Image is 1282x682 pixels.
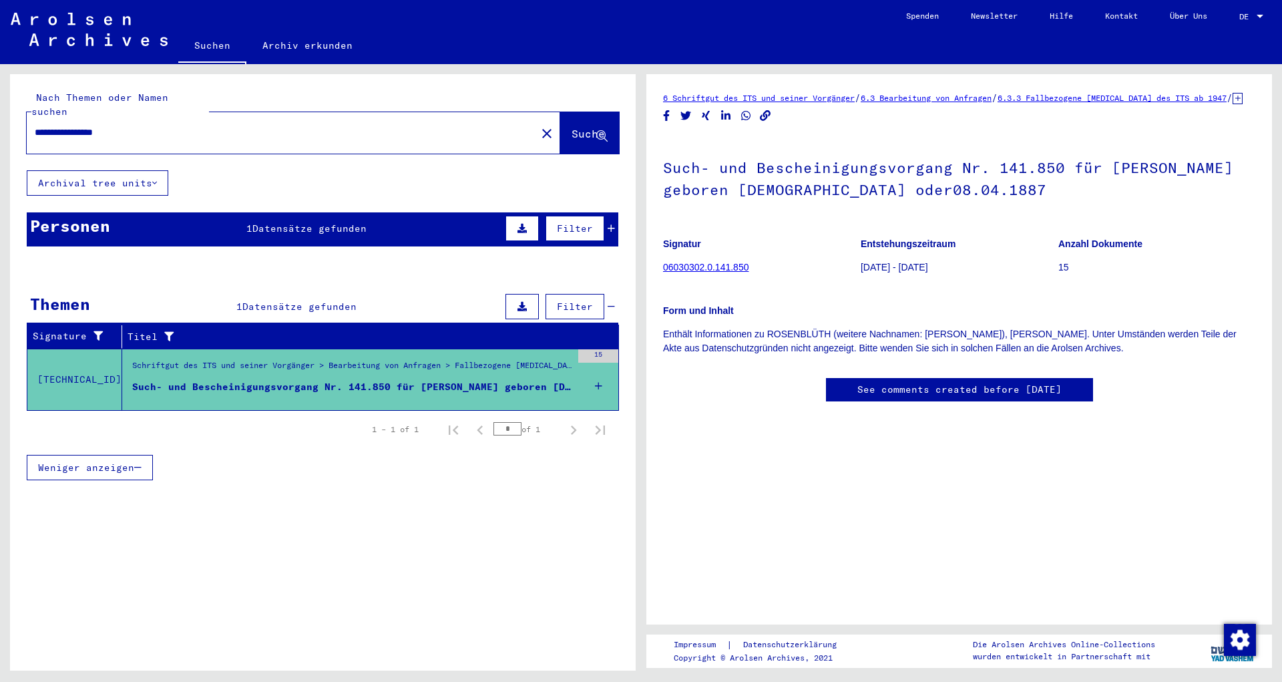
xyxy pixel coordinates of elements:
button: Weniger anzeigen [27,455,153,480]
div: | [674,638,853,652]
div: Signature [33,326,125,347]
span: / [855,92,861,104]
b: Entstehungszeitraum [861,238,955,249]
a: Datenschutzerklärung [732,638,853,652]
button: Clear [533,120,560,146]
span: Filter [557,301,593,313]
mat-icon: close [539,126,555,142]
div: Personen [30,214,110,238]
div: Titel [128,326,606,347]
button: Filter [546,294,604,319]
h1: Such- und Bescheinigungsvorgang Nr. 141.850 für [PERSON_NAME] geboren [DEMOGRAPHIC_DATA] oder08.0... [663,137,1255,218]
a: 6.3.3 Fallbezogene [MEDICAL_DATA] des ITS ab 1947 [998,93,1227,103]
button: Share on Facebook [660,108,674,124]
p: Enthält Informationen zu ROSENBLÜTH (weitere Nachnamen: [PERSON_NAME]), [PERSON_NAME]. Unter Umst... [663,327,1255,355]
div: 1 – 1 of 1 [372,423,419,436]
mat-label: Nach Themen oder Namen suchen [31,92,168,118]
b: Form und Inhalt [663,305,734,316]
img: Arolsen_neg.svg [11,13,168,46]
button: First page [440,416,467,443]
button: Last page [587,416,614,443]
button: Archival tree units [27,170,168,196]
button: Share on LinkedIn [719,108,733,124]
span: Weniger anzeigen [38,462,134,474]
td: [TECHNICAL_ID] [27,349,122,410]
div: Titel [128,330,592,344]
button: Filter [546,216,604,241]
div: Such- und Bescheinigungsvorgang Nr. 141.850 für [PERSON_NAME] geboren [DEMOGRAPHIC_DATA] oder08.0... [132,380,572,394]
button: Share on Xing [699,108,713,124]
button: Next page [560,416,587,443]
img: Zustimmung ändern [1224,624,1256,656]
p: 15 [1058,261,1255,275]
a: Suchen [178,29,246,64]
p: [DATE] - [DATE] [861,261,1058,275]
a: See comments created before [DATE] [857,383,1062,397]
button: Previous page [467,416,493,443]
button: Share on Twitter [679,108,693,124]
span: DE [1239,12,1254,21]
span: Filter [557,222,593,234]
a: Impressum [674,638,726,652]
span: / [1227,92,1233,104]
a: Archiv erkunden [246,29,369,61]
button: Copy link [759,108,773,124]
span: 1 [246,222,252,234]
button: Suche [560,112,619,154]
p: Copyright © Arolsen Archives, 2021 [674,652,853,664]
b: Signatur [663,238,701,249]
div: Schriftgut des ITS und seiner Vorgänger > Bearbeitung von Anfragen > Fallbezogene [MEDICAL_DATA] ... [132,359,572,378]
img: yv_logo.png [1208,634,1258,667]
span: Datensätze gefunden [252,222,367,234]
button: Share on WhatsApp [739,108,753,124]
a: 06030302.0.141.850 [663,262,749,273]
p: wurden entwickelt in Partnerschaft mit [973,651,1155,663]
a: 6.3 Bearbeitung von Anfragen [861,93,992,103]
b: Anzahl Dokumente [1058,238,1142,249]
div: of 1 [493,423,560,436]
div: Signature [33,329,112,343]
span: Suche [572,127,605,140]
p: Die Arolsen Archives Online-Collections [973,639,1155,651]
a: 6 Schriftgut des ITS und seiner Vorgänger [663,93,855,103]
span: / [992,92,998,104]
